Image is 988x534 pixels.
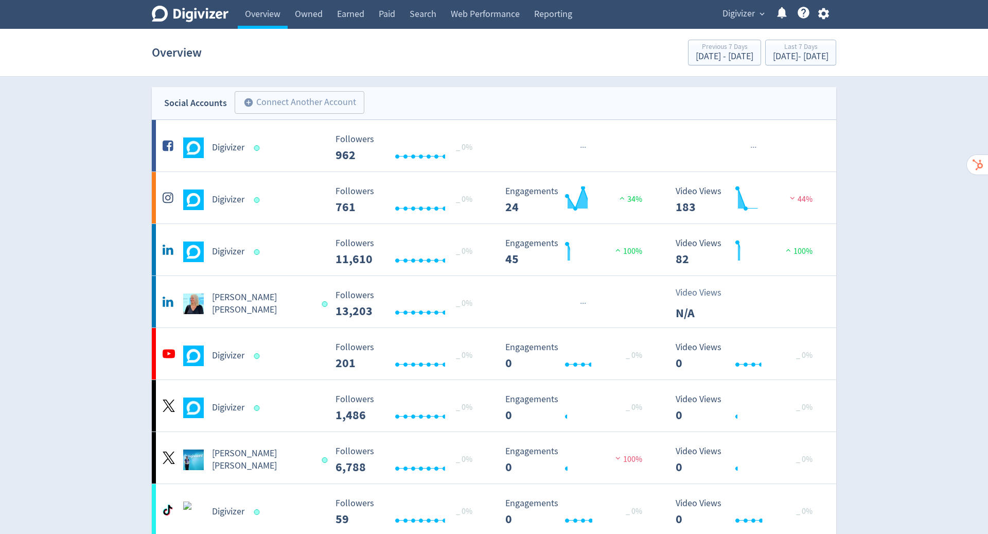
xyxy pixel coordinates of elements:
[671,186,825,214] svg: Video Views 183
[254,353,263,359] span: Data last synced: 29 Sep 2025, 11:02pm (AEST)
[152,276,836,328] a: Emma Lo Russo undefined[PERSON_NAME] [PERSON_NAME] Followers --- _ 0% Followers 13,203 ···Video V...
[787,194,813,204] span: 44%
[773,52,828,61] div: [DATE] - [DATE]
[500,394,655,422] svg: Engagements 0
[212,402,244,414] h5: Digivizer
[719,6,767,22] button: Digivizer
[696,52,753,61] div: [DATE] - [DATE]
[212,291,312,316] h5: [PERSON_NAME] [PERSON_NAME]
[183,502,204,522] img: Digivizer undefined
[254,405,263,411] span: Data last synced: 29 Sep 2025, 11:02pm (AEST)
[152,380,836,432] a: Digivizer undefinedDigivizer Followers --- _ 0% Followers 1,486 Engagements 0 Engagements 0 _ 0% ...
[152,328,836,380] a: Digivizer undefinedDigivizer Followers --- _ 0% Followers 201 Engagements 0 Engagements 0 _ 0% Vi...
[212,142,244,154] h5: Digivizer
[235,91,364,114] button: Connect Another Account
[183,346,204,366] img: Digivizer undefined
[456,454,472,464] span: _ 0%
[254,249,263,255] span: Data last synced: 30 Sep 2025, 5:01am (AEST)
[752,141,754,154] span: ·
[626,506,642,516] span: _ 0%
[626,350,642,360] span: _ 0%
[671,446,825,474] svg: Video Views 0
[582,141,584,154] span: ·
[212,447,312,472] h5: [PERSON_NAME] [PERSON_NAME]
[796,454,813,464] span: _ 0%
[212,194,244,206] h5: Digivizer
[500,446,655,474] svg: Engagements 0
[750,141,752,154] span: ·
[322,457,330,463] span: Data last synced: 29 Sep 2025, 4:02pm (AEST)
[796,350,813,360] span: _ 0%
[671,238,825,266] svg: Video Views 82
[617,194,642,204] span: 34%
[613,454,623,462] img: negative-performance.svg
[254,145,263,151] span: Data last synced: 30 Sep 2025, 5:01am (AEST)
[152,172,836,223] a: Digivizer undefinedDigivizer Followers --- _ 0% Followers 761 Engagements 24 Engagements 24 34% V...
[152,432,836,484] a: Emma Lo Russo undefined[PERSON_NAME] [PERSON_NAME] Followers --- _ 0% Followers 6,788 Engagements...
[783,246,793,254] img: positive-performance.svg
[580,141,582,154] span: ·
[796,506,813,516] span: _ 0%
[626,402,642,412] span: _ 0%
[613,246,623,254] img: positive-performance.svg
[212,246,244,258] h5: Digivizer
[773,43,828,52] div: Last 7 Days
[500,238,655,266] svg: Engagements 45
[757,9,767,19] span: expand_more
[330,394,485,422] svg: Followers ---
[183,242,204,262] img: Digivizer undefined
[722,6,755,22] span: Digivizer
[183,450,204,470] img: Emma Lo Russo undefined
[796,402,813,412] span: _ 0%
[500,498,655,526] svg: Engagements 0
[500,186,655,214] svg: Engagements 24
[152,36,202,69] h1: Overview
[754,141,756,154] span: ·
[580,297,582,310] span: ·
[183,398,204,418] img: Digivizer undefined
[254,197,263,203] span: Data last synced: 30 Sep 2025, 5:01am (AEST)
[152,120,836,171] a: Digivizer undefinedDigivizer Followers --- _ 0% Followers 962 ······
[671,394,825,422] svg: Video Views 0
[243,97,254,108] span: add_circle
[671,342,825,370] svg: Video Views 0
[676,286,735,300] p: Video Views
[783,246,813,256] span: 100%
[584,297,586,310] span: ·
[500,342,655,370] svg: Engagements 0
[254,509,263,515] span: Data last synced: 30 Sep 2025, 4:01am (AEST)
[183,190,204,210] img: Digivizer undefined
[456,246,472,256] span: _ 0%
[330,238,485,266] svg: Followers ---
[456,506,472,516] span: _ 0%
[227,93,364,114] a: Connect Another Account
[330,134,485,162] svg: Followers ---
[330,290,485,318] svg: Followers ---
[456,142,472,152] span: _ 0%
[164,96,227,111] div: Social Accounts
[676,304,735,322] p: N/A
[787,194,798,202] img: negative-performance.svg
[330,342,485,370] svg: Followers ---
[183,137,204,158] img: Digivizer undefined
[212,350,244,362] h5: Digivizer
[582,297,584,310] span: ·
[152,224,836,275] a: Digivizer undefinedDigivizer Followers --- _ 0% Followers 11,610 Engagements 45 Engagements 45 10...
[212,506,244,518] h5: Digivizer
[456,298,472,308] span: _ 0%
[330,446,485,474] svg: Followers ---
[330,186,485,214] svg: Followers ---
[584,141,586,154] span: ·
[671,498,825,526] svg: Video Views 0
[183,294,204,314] img: Emma Lo Russo undefined
[765,40,836,65] button: Last 7 Days[DATE]- [DATE]
[613,454,642,464] span: 100%
[696,43,753,52] div: Previous 7 Days
[613,246,642,256] span: 100%
[330,498,485,526] svg: Followers ---
[456,194,472,204] span: _ 0%
[322,301,330,307] span: Data last synced: 29 Sep 2025, 10:01pm (AEST)
[456,350,472,360] span: _ 0%
[456,402,472,412] span: _ 0%
[688,40,761,65] button: Previous 7 Days[DATE] - [DATE]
